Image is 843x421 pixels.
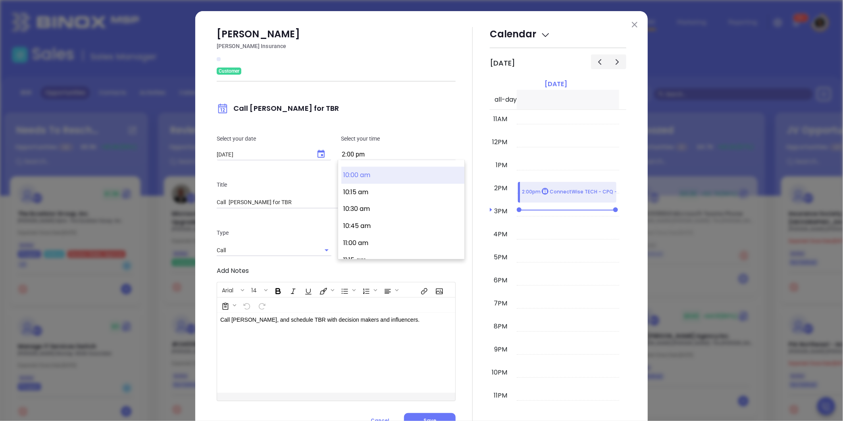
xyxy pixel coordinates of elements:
span: Call [PERSON_NAME] for TBR [217,103,339,113]
div: 8pm [492,322,509,331]
span: Insert link [416,283,431,297]
div: 2pm [493,183,509,193]
span: Surveys [217,298,238,312]
div: 9pm [493,345,509,354]
button: Open [321,245,332,256]
input: MM/DD/YYYY [217,151,308,158]
span: Undo [239,298,253,312]
p: Select your date [217,134,331,143]
button: 10:00 am [341,167,464,184]
div: 10pm [490,368,509,377]
div: 12pm [491,137,509,147]
div: 11am [492,114,509,124]
button: Choose date, selected date is Sep 30, 2025 [312,145,331,164]
span: Redo [254,298,268,312]
span: Arial [218,286,237,292]
span: Calendar [490,27,550,41]
span: Fill color or set the text color [316,283,336,297]
h2: [DATE] [490,59,515,68]
span: Font size [247,283,269,297]
div: 4pm [492,230,509,239]
span: Insert Unordered List [337,283,358,297]
div: 1pm [494,160,509,170]
span: Font family [217,283,246,297]
p: Type [217,228,331,237]
a: [DATE] [543,79,569,90]
span: Customer [219,67,239,75]
span: Insert Image [431,283,446,297]
button: 10:45 am [341,218,464,235]
div: 5pm [492,253,509,262]
button: 10:15 am [341,184,464,201]
p: Call [PERSON_NAME], and schedule TBR with decision makers and influencers. [220,316,435,324]
p: [PERSON_NAME] [217,27,456,41]
p: Title [217,180,456,189]
div: 11pm [492,391,509,400]
button: Previous day [591,54,609,69]
button: 14 [247,283,263,297]
span: Align [380,283,400,297]
button: Arial [218,283,239,297]
div: 3pm [493,207,509,216]
p: 2:00pm ConnectWise TECH - CPQ - Forms Design with [PERSON_NAME] [PERSON_NAME] [522,188,745,196]
span: Underline [300,283,315,297]
p: Select your time [341,134,456,143]
button: 11:00 am [341,235,464,252]
div: 7pm [492,299,509,308]
p: Add Notes [217,266,456,276]
div: 6pm [492,276,509,285]
button: Next day [608,54,626,69]
span: Italic [285,283,300,297]
span: Insert Ordered List [358,283,379,297]
p: [PERSON_NAME] Insurance [217,41,456,51]
button: 10:30 am [341,201,464,218]
span: all-day [493,95,517,104]
button: 11:15 am [341,252,464,269]
span: 14 [247,286,261,292]
img: close modal [632,22,637,27]
span: Bold [270,283,285,297]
